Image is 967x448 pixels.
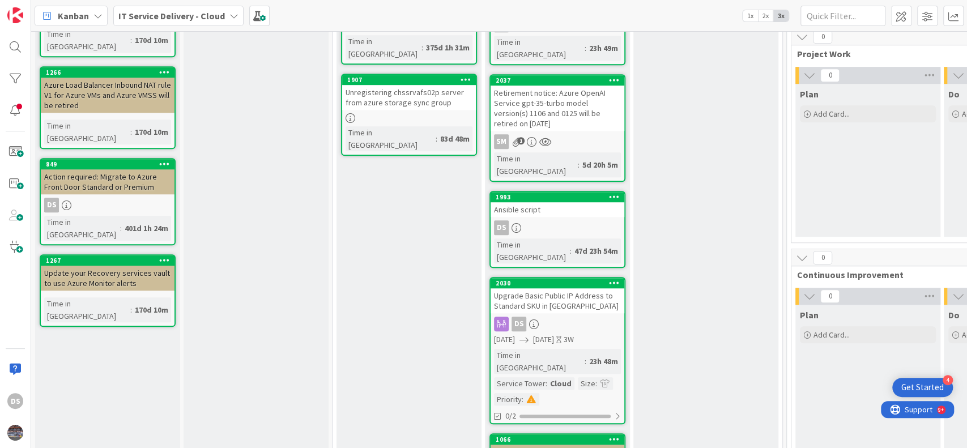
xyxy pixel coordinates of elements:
[800,88,819,100] span: Plan
[595,377,597,390] span: :
[813,330,850,340] span: Add Card...
[580,159,621,171] div: 5d 20h 5m
[341,74,477,156] a: 1907Unregistering chssrvafs02p server from azure storage sync groupTime in [GEOGRAPHIC_DATA]:83d 48m
[46,160,174,168] div: 849
[547,377,574,390] div: Cloud
[41,198,174,212] div: DS
[58,9,89,23] span: Kanban
[44,120,130,144] div: Time in [GEOGRAPHIC_DATA]
[489,74,625,182] a: 2037Retirement notice: Azure OpenAI Service gpt-35-turbo model version(s) 1106 and 0125 will be r...
[943,375,953,385] div: 4
[346,35,421,60] div: Time in [GEOGRAPHIC_DATA]
[512,317,526,331] div: DS
[423,41,472,54] div: 375d 1h 31m
[44,297,130,322] div: Time in [GEOGRAPHIC_DATA]
[40,66,176,149] a: 1266Azure Load Balancer Inbound NAT rule V1 for Azure VMs and Azure VMSS will be retiredTime in [...
[491,317,624,331] div: DS
[130,34,132,46] span: :
[489,277,625,424] a: 2030Upgrade Basic Public IP Address to Standard SKU in [GEOGRAPHIC_DATA]DS[DATE][DATE]3WTime in [...
[496,193,624,201] div: 1993
[132,34,171,46] div: 170d 10m
[437,133,472,145] div: 83d 48m
[132,304,171,316] div: 170d 10m
[491,278,624,288] div: 2030
[24,2,52,15] span: Support
[41,159,174,169] div: 849
[41,266,174,291] div: Update your Recovery services vault to use Azure Monitor alerts
[948,309,960,321] span: Do
[578,159,580,171] span: :
[346,126,436,151] div: Time in [GEOGRAPHIC_DATA]
[44,198,59,212] div: DS
[40,254,176,327] a: 1267Update your Recovery services vault to use Azure Monitor alertsTime in [GEOGRAPHIC_DATA]:170d...
[7,393,23,409] div: DS
[505,410,516,422] span: 0/2
[40,158,176,245] a: 849Action required: Migrate to Azure Front Door Standard or PremiumDSTime in [GEOGRAPHIC_DATA]:40...
[41,78,174,113] div: Azure Load Balancer Inbound NAT rule V1 for Azure VMs and Azure VMSS will be retired
[546,377,547,390] span: :
[494,393,522,406] div: Priority
[494,134,509,149] div: SM
[800,309,819,321] span: Plan
[57,5,63,14] div: 9+
[892,378,953,397] div: Open Get Started checklist, remaining modules: 4
[491,192,624,202] div: 1993
[820,289,840,303] span: 0
[44,28,130,53] div: Time in [GEOGRAPHIC_DATA]
[342,75,476,110] div: 1907Unregistering chssrvafs02p server from azure storage sync group
[46,69,174,76] div: 1266
[491,202,624,217] div: Ansible script
[800,6,885,26] input: Quick Filter...
[7,7,23,23] img: Visit kanbanzone.com
[585,355,586,368] span: :
[41,255,174,266] div: 1267
[820,69,840,82] span: 0
[586,42,621,54] div: 23h 49m
[585,42,586,54] span: :
[491,75,624,86] div: 2037
[494,220,509,235] div: DS
[494,349,585,374] div: Time in [GEOGRAPHIC_DATA]
[494,238,570,263] div: Time in [GEOGRAPHIC_DATA]
[491,134,624,149] div: SM
[572,245,621,257] div: 47d 23h 54m
[517,137,525,144] span: 1
[130,126,132,138] span: :
[533,334,554,345] span: [DATE]
[813,109,850,119] span: Add Card...
[901,382,944,393] div: Get Started
[743,10,758,22] span: 1x
[813,251,832,264] span: 0
[491,220,624,235] div: DS
[586,355,621,368] div: 23h 48m
[44,216,120,241] div: Time in [GEOGRAPHIC_DATA]
[122,222,171,234] div: 401d 1h 24m
[491,192,624,217] div: 1993Ansible script
[436,133,437,145] span: :
[130,304,132,316] span: :
[120,222,122,234] span: :
[491,288,624,313] div: Upgrade Basic Public IP Address to Standard SKU in [GEOGRAPHIC_DATA]
[491,86,624,131] div: Retirement notice: Azure OpenAI Service gpt-35-turbo model version(s) 1106 and 0125 will be retir...
[41,67,174,113] div: 1266Azure Load Balancer Inbound NAT rule V1 for Azure VMs and Azure VMSS will be retired
[421,41,423,54] span: :
[132,126,171,138] div: 170d 10m
[41,159,174,194] div: 849Action required: Migrate to Azure Front Door Standard or Premium
[491,278,624,313] div: 2030Upgrade Basic Public IP Address to Standard SKU in [GEOGRAPHIC_DATA]
[773,10,789,22] span: 3x
[570,245,572,257] span: :
[41,67,174,78] div: 1266
[948,88,960,100] span: Do
[494,334,515,345] span: [DATE]
[347,76,476,84] div: 1907
[494,36,585,61] div: Time in [GEOGRAPHIC_DATA]
[564,334,574,345] div: 3W
[489,191,625,268] a: 1993Ansible scriptDSTime in [GEOGRAPHIC_DATA]:47d 23h 54m
[494,152,578,177] div: Time in [GEOGRAPHIC_DATA]
[578,377,595,390] div: Size
[496,76,624,84] div: 2037
[46,257,174,264] div: 1267
[342,85,476,110] div: Unregistering chssrvafs02p server from azure storage sync group
[496,436,624,443] div: 1066
[41,255,174,291] div: 1267Update your Recovery services vault to use Azure Monitor alerts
